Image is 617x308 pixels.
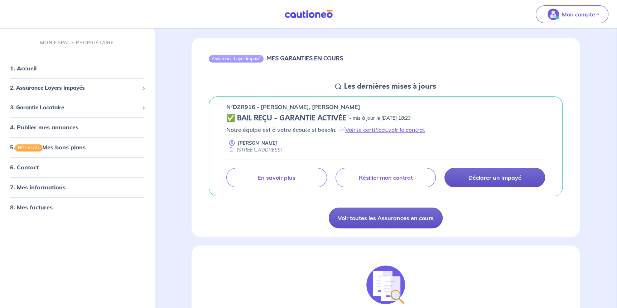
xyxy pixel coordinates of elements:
a: 7. Mes informations [10,184,66,191]
p: - mis à jour le [DATE] 18:23 [349,115,411,122]
img: Cautioneo [282,10,336,19]
div: 5.NOUVEAUMes bons plans [3,140,151,154]
h5: ✅ BAIL REÇU - GARANTIE ACTIVÉE [226,114,346,123]
button: illu_account_valid_menu.svgMon compte [536,5,608,23]
p: MON ESPACE PROPRIÉTAIRE [40,39,114,46]
a: 8. Mes factures [10,204,53,211]
img: justif-loupe [366,265,405,304]
a: Voir toutes les Assurances en cours [329,208,443,228]
div: 3. Garantie Locataire [3,101,151,115]
h5: Les dernières mises à jours [344,82,436,91]
p: Notre équipe est à votre écoute si besoin. 📄 , [226,125,545,134]
a: Résilier mon contrat [336,168,436,187]
div: 4. Publier mes annonces [3,120,151,134]
a: voir le contrat [388,126,425,133]
a: En savoir plus [226,168,327,187]
a: 4. Publier mes annonces [10,124,78,131]
a: 6. Contact [10,164,39,171]
p: En savoir plus [257,174,295,181]
p: [PERSON_NAME] [238,140,277,146]
span: 3. Garantie Locataire [10,104,139,112]
div: 8. Mes factures [3,200,151,215]
a: 5.NOUVEAUMes bons plans [10,144,86,151]
p: Déclarer un impayé [468,174,521,181]
div: state: CONTRACT-VALIDATED, Context: LESS-THAN-20-DAYS,CHOOSE-CERTIFICATE,RELATIONSHIP,LESSOR-DOCU... [226,114,545,123]
h6: MES GARANTIES EN COURS [266,55,343,62]
p: Mon compte [562,10,595,19]
div: 2. Assurance Loyers Impayés [3,81,151,95]
a: Voir le certificat [345,126,387,133]
p: Résilier mon contrat [358,174,413,181]
a: 1. Accueil [10,65,37,72]
div: 7. Mes informations [3,180,151,195]
a: Déclarer un impayé [444,168,545,187]
p: n°DZR916 - [PERSON_NAME], [PERSON_NAME] [226,103,360,111]
span: 2. Assurance Loyers Impayés [10,84,139,92]
div: Assurance Loyer Impayé [209,55,264,62]
div: [STREET_ADDRESS] [226,146,282,153]
div: 6. Contact [3,160,151,175]
div: 1. Accueil [3,61,151,75]
img: illu_account_valid_menu.svg [548,9,559,20]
